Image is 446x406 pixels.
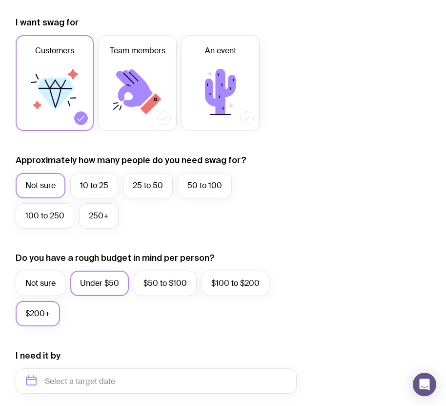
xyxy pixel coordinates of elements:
[178,173,232,198] label: 50 to 100
[35,45,74,57] span: Customers
[16,301,60,326] label: $200+
[16,252,215,264] label: Do you have a rough budget in mind per person?
[16,17,79,28] label: I want swag for
[16,173,65,198] label: Not sure
[123,173,173,198] label: 25 to 50
[16,203,74,229] label: 100 to 250
[70,271,129,296] label: Under $50
[79,203,119,229] label: 250+
[16,154,246,166] label: Approximately how many people do you need swag for?
[16,350,61,362] label: I need it by
[110,45,165,57] span: Team members
[202,271,269,296] label: $100 to $200
[205,45,236,57] span: An event
[413,373,436,396] div: Open Intercom Messenger
[70,173,118,198] label: 10 to 25
[134,271,197,296] label: $50 to $100
[16,368,297,394] input: Select a target date
[16,271,65,296] label: Not sure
